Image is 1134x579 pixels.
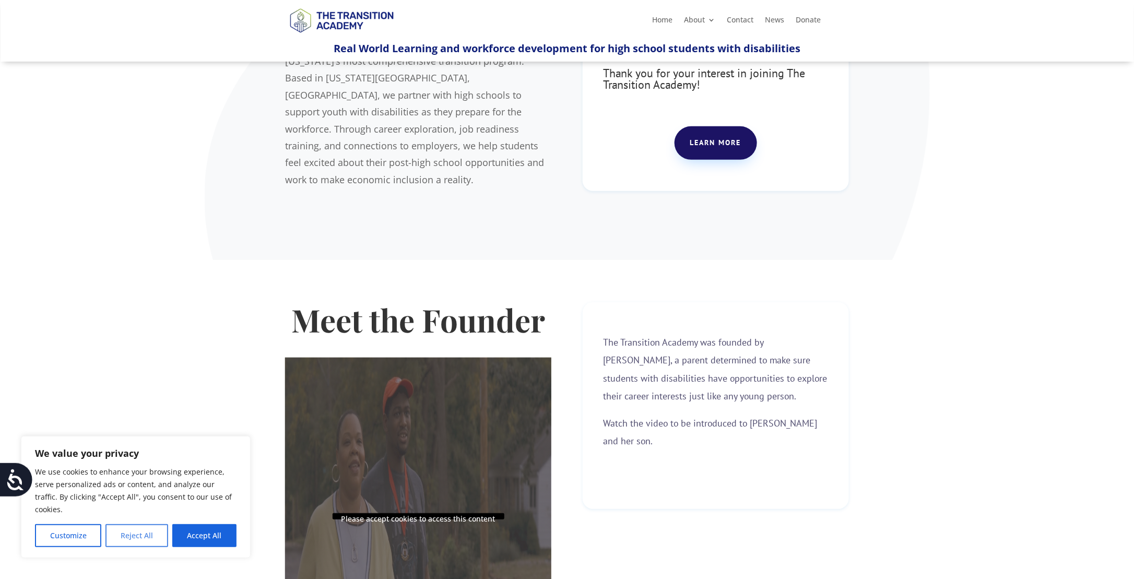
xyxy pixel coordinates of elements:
p: The Transition Academy was founded by [PERSON_NAME], a parent determined to make sure students wi... [604,334,828,415]
a: Home [652,16,672,28]
a: Donate [796,16,821,28]
button: Reject All [105,524,168,547]
button: Accept All [172,524,237,547]
span: is [GEOGRAPHIC_DATA], [US_STATE]’s most comprehensive transition program. Based in [US_STATE][GEO... [285,38,544,186]
span: Watch the video to be introduced to [PERSON_NAME] and her son. [604,417,818,447]
strong: Meet the Founder [291,299,545,340]
a: Learn more [675,126,757,160]
span: Real World Learning and workforce development for high school students with disabilities [334,41,800,55]
span: Thank you for your interest in joining The Transition Academy! [604,66,806,92]
p: Please accept cookies to access this content [333,513,504,519]
button: Customize [35,524,101,547]
a: About [684,16,715,28]
p: We use cookies to enhance your browsing experience, serve personalized ads or content, and analyz... [35,466,237,516]
a: News [765,16,784,28]
p: We value your privacy [35,447,237,459]
a: Logo-Noticias [285,31,398,41]
img: TTA Brand_TTA Primary Logo_Horizontal_Light BG [285,2,398,39]
a: Contact [727,16,753,28]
